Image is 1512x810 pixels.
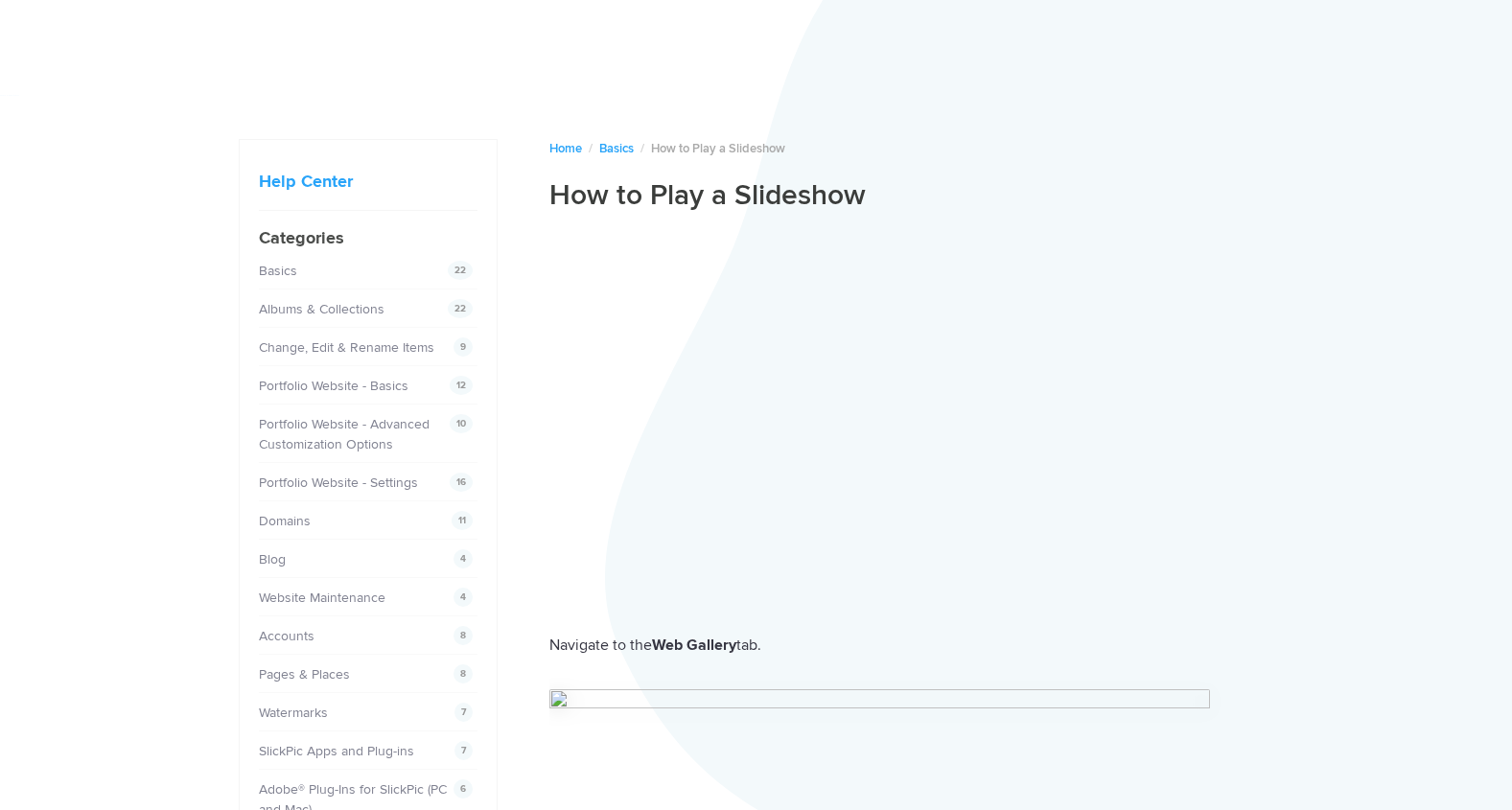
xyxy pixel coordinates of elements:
[549,633,1274,659] p: Navigate to the tab.
[599,141,634,156] a: Basics
[454,626,473,645] span: 8
[450,414,473,433] span: 10
[454,741,473,760] span: 7
[259,666,350,683] a: Pages & Places
[452,511,473,530] span: 11
[259,743,414,759] a: SlickPic Apps and Plug-ins
[259,513,311,529] a: Domains
[549,141,582,156] a: Home
[450,376,473,395] span: 12
[454,703,473,722] span: 7
[259,301,384,317] a: Albums & Collections
[259,590,385,606] a: Website Maintenance
[259,474,418,491] a: Portfolio Website - Settings
[259,551,286,567] a: Blog
[259,705,328,721] a: Watermarks
[448,261,473,280] span: 22
[259,378,408,394] a: Portfolio Website - Basics
[259,263,297,279] a: Basics
[652,636,736,655] strong: Web Gallery
[454,664,473,683] span: 8
[450,473,473,492] span: 16
[259,225,477,251] h4: Categories
[651,141,785,156] span: How to Play a Slideshow
[259,339,434,356] a: Change, Edit & Rename Items
[589,141,593,156] span: /
[259,416,430,452] a: Portfolio Website - Advanced Customization Options
[454,588,473,607] span: 4
[454,337,473,357] span: 9
[259,171,353,192] a: Help Center
[640,141,644,156] span: /
[448,299,473,318] span: 22
[454,779,473,798] span: 6
[454,549,473,568] span: 4
[259,628,314,644] a: Accounts
[549,177,1274,214] h1: How to Play a Slideshow
[549,229,1274,606] iframe: 9 How To Play a Slideshow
